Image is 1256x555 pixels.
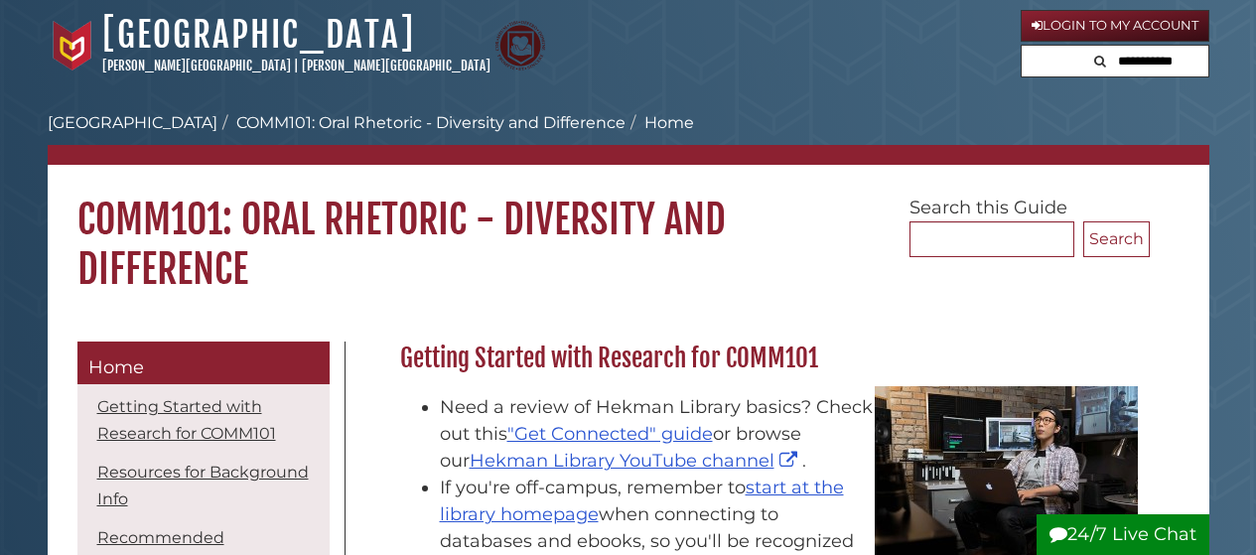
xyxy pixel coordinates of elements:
[302,58,490,73] a: [PERSON_NAME][GEOGRAPHIC_DATA]
[97,397,276,443] a: Getting Started with Research for COMM101
[1021,10,1209,42] a: Login to My Account
[470,450,802,472] a: Hekman Library YouTube channel
[1083,221,1150,257] button: Search
[1094,55,1106,68] i: Search
[294,58,299,73] span: |
[77,342,330,385] a: Home
[440,394,1140,475] li: Need a review of Hekman Library basics? Check out this or browse our .
[507,423,713,445] a: "Get Connected" guide
[102,13,415,57] a: [GEOGRAPHIC_DATA]
[440,477,844,525] a: start at the library homepage
[626,111,694,135] li: Home
[102,58,291,73] a: [PERSON_NAME][GEOGRAPHIC_DATA]
[97,463,309,508] a: Resources for Background Info
[1088,46,1112,72] button: Search
[48,21,97,70] img: Calvin University
[1037,514,1209,555] button: 24/7 Live Chat
[48,113,217,132] a: [GEOGRAPHIC_DATA]
[88,356,144,378] span: Home
[390,343,1150,374] h2: Getting Started with Research for COMM101
[48,111,1209,165] nav: breadcrumb
[236,113,626,132] a: COMM101: Oral Rhetoric - Diversity and Difference
[48,165,1209,294] h1: COMM101: Oral Rhetoric - Diversity and Difference
[495,21,545,70] img: Calvin Theological Seminary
